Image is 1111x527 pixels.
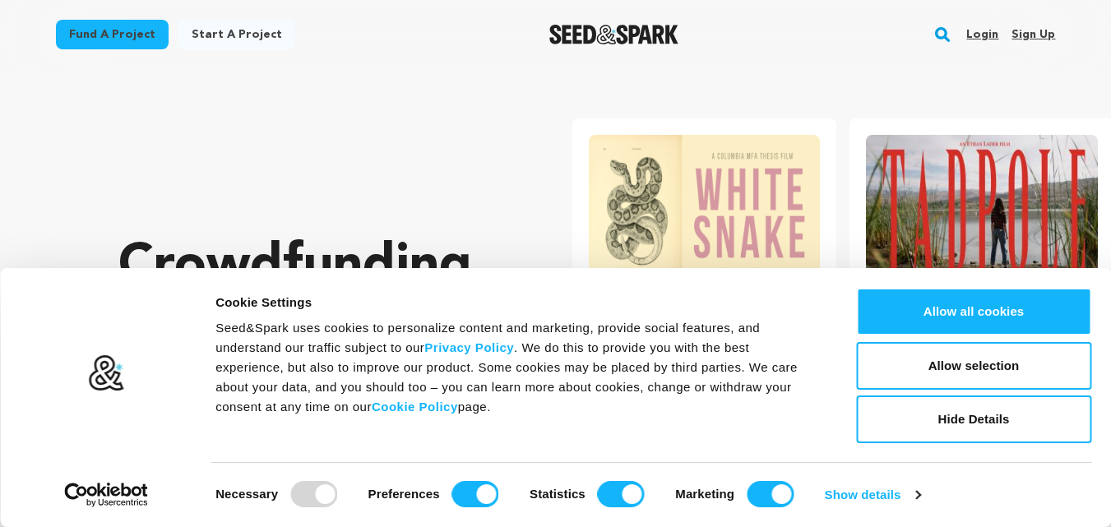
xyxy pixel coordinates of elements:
[856,342,1091,390] button: Allow selection
[372,400,458,414] a: Cookie Policy
[88,354,125,392] img: logo
[856,288,1091,335] button: Allow all cookies
[178,20,295,49] a: Start a project
[215,487,278,501] strong: Necessary
[215,293,819,312] div: Cookie Settings
[368,487,440,501] strong: Preferences
[825,483,920,507] a: Show details
[35,483,178,507] a: Usercentrics Cookiebot - opens in a new window
[856,395,1091,443] button: Hide Details
[549,25,678,44] a: Seed&Spark Homepage
[1011,21,1055,48] a: Sign up
[966,21,998,48] a: Login
[56,20,169,49] a: Fund a project
[866,135,1098,293] img: TADPOLE image
[424,340,514,354] a: Privacy Policy
[530,487,586,501] strong: Statistics
[215,318,819,417] div: Seed&Spark uses cookies to personalize content and marketing, provide social features, and unders...
[675,487,734,501] strong: Marketing
[118,234,507,432] p: Crowdfunding that .
[549,25,678,44] img: Seed&Spark Logo Dark Mode
[589,135,821,293] img: White Snake image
